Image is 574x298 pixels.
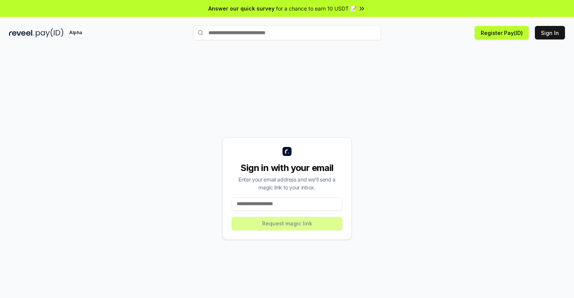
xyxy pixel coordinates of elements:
span: for a chance to earn 10 USDT 📝 [276,5,357,12]
button: Register Pay(ID) [475,26,529,39]
img: logo_small [282,147,292,156]
img: pay_id [36,28,64,38]
span: Answer our quick survey [208,5,275,12]
img: reveel_dark [9,28,34,38]
div: Enter your email address and we’ll send a magic link to your inbox. [232,175,342,191]
button: Sign In [535,26,565,39]
div: Sign in with your email [232,162,342,174]
div: Alpha [65,28,86,38]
